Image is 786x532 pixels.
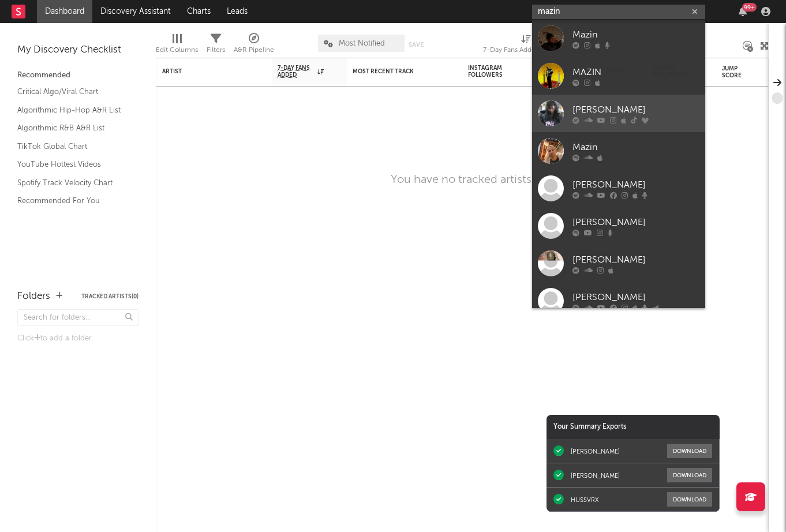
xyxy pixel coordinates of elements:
div: Recommended [17,69,139,83]
div: Filters [207,43,225,57]
a: Critical Algo/Viral Chart [17,85,127,98]
button: 99+ [739,7,747,16]
div: Folders [17,290,50,304]
div: [PERSON_NAME] [571,471,620,479]
a: Algorithmic R&B A&R List [17,122,127,134]
a: MAZIN [532,57,705,95]
button: Save [409,42,424,48]
a: [PERSON_NAME] [532,95,705,132]
div: Edit Columns [156,29,198,62]
div: Instagram Followers [468,65,508,78]
div: 99 + [742,3,757,12]
input: Search for artists [532,5,705,19]
a: Spotify Track Velocity Chart [17,177,127,189]
div: Edit Columns [156,43,198,57]
button: Tracked Artists(0) [81,294,139,299]
span: Most Notified [339,40,385,47]
div: [PERSON_NAME] [572,103,699,117]
div: 7-Day Fans Added (7-Day Fans Added) [483,29,570,62]
div: A&R Pipeline [234,29,274,62]
div: You have no tracked artists. [391,173,534,187]
div: Filters [207,29,225,62]
div: My Discovery Checklist [17,43,139,57]
div: [PERSON_NAME] [572,290,699,304]
div: [PERSON_NAME] [572,178,699,192]
button: Download [667,492,712,507]
a: YouTube Hottest Videos [17,158,127,171]
div: A&R Pipeline [234,43,274,57]
div: Mazin [572,140,699,154]
div: [PERSON_NAME] [572,215,699,229]
a: [PERSON_NAME] [532,170,705,207]
div: Your Summary Exports [547,415,720,439]
a: Algorithmic Hip-Hop A&R List [17,104,127,117]
div: Jump Score [722,65,751,79]
div: [PERSON_NAME] [572,253,699,267]
a: Recommended For You [17,194,127,207]
input: Search for folders... [17,309,139,326]
button: Download [667,468,712,482]
div: Most Recent Track [353,68,439,75]
div: MAZIN [572,65,699,79]
div: Artist [162,68,249,75]
div: Mazin [572,28,699,42]
div: Click to add a folder. [17,332,139,346]
a: Mazin [532,20,705,57]
a: [PERSON_NAME] [532,207,705,245]
a: TikTok Global Chart [17,140,127,153]
button: Download [667,444,712,458]
div: HUSSVRX [571,496,599,504]
a: [PERSON_NAME] [532,282,705,320]
div: [PERSON_NAME] [571,447,620,455]
a: Mazin [532,132,705,170]
span: 7-Day Fans Added [278,65,315,78]
div: 7-Day Fans Added (7-Day Fans Added) [483,43,570,57]
a: [PERSON_NAME] [532,245,705,282]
